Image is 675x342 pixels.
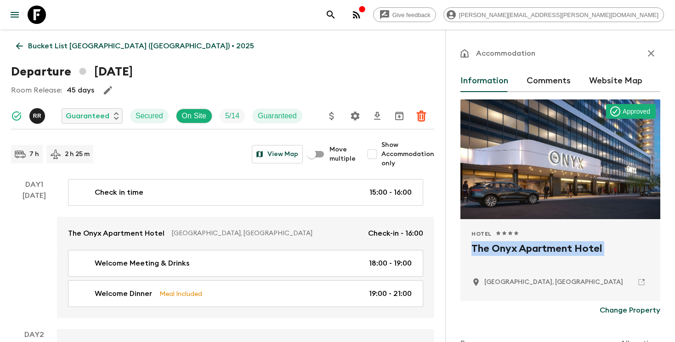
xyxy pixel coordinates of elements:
button: Delete [412,107,431,125]
p: 5 / 14 [225,110,239,122]
p: Welcome Meeting & Drinks [95,258,189,269]
p: Cape Town, South Africa [484,278,623,287]
span: Show Accommodation only [381,140,434,168]
p: Guaranteed [258,110,297,122]
a: Check in time15:00 - 16:00 [68,179,423,206]
a: Bucket List [GEOGRAPHIC_DATA] ([GEOGRAPHIC_DATA]) • 2025 [11,37,259,55]
button: Change Property [600,301,660,319]
p: Bucket List [GEOGRAPHIC_DATA] ([GEOGRAPHIC_DATA]) • 2025 [28,41,254,52]
span: [PERSON_NAME][EMAIL_ADDRESS][PERSON_NAME][DOMAIN_NAME] [454,12,664,18]
a: Welcome Meeting & Drinks18:00 - 19:00 [68,250,423,277]
p: Accommodation [476,48,535,59]
p: Change Property [600,305,660,316]
span: Hotel [471,230,492,238]
div: [DATE] [23,190,46,318]
p: Check-in - 16:00 [368,228,423,239]
button: View Map [252,145,303,163]
h2: The Onyx Apartment Hotel [471,241,649,271]
a: Give feedback [373,7,436,22]
p: Day 2 [11,329,57,340]
button: search adventures [322,6,340,24]
p: 2 h 25 m [65,150,90,159]
p: The Onyx Apartment Hotel [68,228,164,239]
div: Photo of The Onyx Apartment Hotel [460,99,660,219]
p: 18:00 - 19:00 [369,258,412,269]
a: Welcome DinnerMeal Included19:00 - 21:00 [68,280,423,307]
p: Approved [623,107,650,116]
a: The Onyx Apartment Hotel[GEOGRAPHIC_DATA], [GEOGRAPHIC_DATA]Check-in - 16:00 [57,217,434,250]
div: [PERSON_NAME][EMAIL_ADDRESS][PERSON_NAME][DOMAIN_NAME] [443,7,664,22]
button: Comments [527,70,571,92]
p: Secured [136,110,163,122]
div: On Site [176,109,212,123]
p: Day 1 [11,179,57,190]
p: 7 h [29,150,39,159]
svg: Synced Successfully [11,110,22,122]
p: Room Release: [11,85,62,96]
p: Check in time [95,187,143,198]
button: RR [29,108,47,124]
button: Settings [346,107,364,125]
p: 15:00 - 16:00 [369,187,412,198]
h1: Departure [DATE] [11,63,133,81]
button: Website Map [589,70,642,92]
p: Meal Included [159,289,202,299]
p: On Site [182,110,206,122]
p: Welcome Dinner [95,288,152,299]
span: Move multiple [329,145,356,163]
p: R R [33,112,42,120]
button: Update Price, Early Bird Discount and Costs [323,107,341,125]
p: 19:00 - 21:00 [369,288,412,299]
span: Give feedback [387,12,436,18]
div: Secured [130,109,169,123]
button: Information [460,70,508,92]
button: menu [6,6,24,24]
span: Roland Rau [29,111,47,118]
p: 45 days [67,85,94,96]
button: Download CSV [368,107,386,125]
p: Guaranteed [66,110,109,122]
button: Archive (Completed, Cancelled or Unsynced Departures only) [390,107,408,125]
p: [GEOGRAPHIC_DATA], [GEOGRAPHIC_DATA] [172,229,361,238]
div: Trip Fill [220,109,245,123]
